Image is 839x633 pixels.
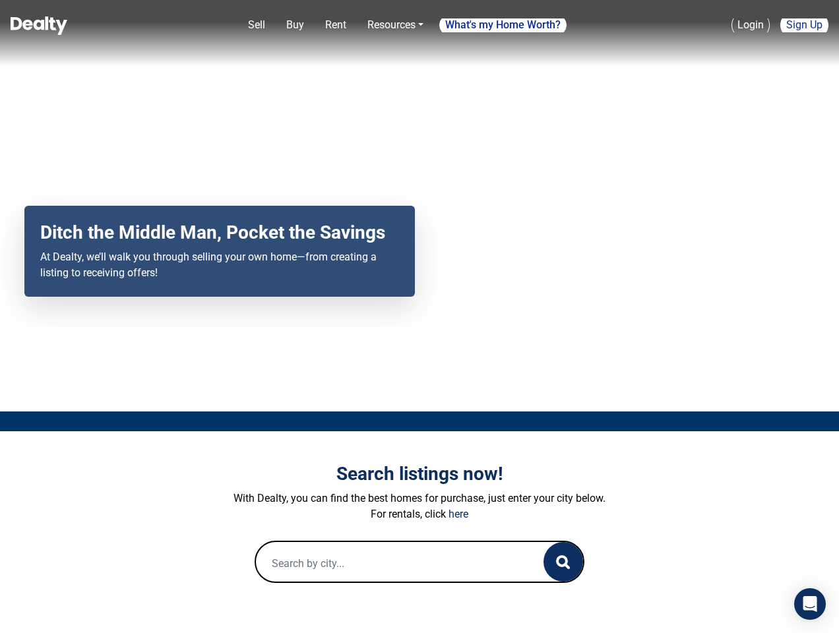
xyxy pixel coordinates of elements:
[11,16,67,35] img: Dealty - Buy, Sell & Rent Homes
[243,12,270,38] a: Sell
[362,12,429,38] a: Resources
[780,11,828,39] a: Sign Up
[439,15,567,36] a: What's my Home Worth?
[40,222,399,244] h2: Ditch the Middle Man, Pocket the Savings
[449,508,468,520] a: here
[256,542,517,584] input: Search by city...
[53,506,786,522] p: For rentals, click
[53,491,786,506] p: With Dealty, you can find the best homes for purchase, just enter your city below.
[731,11,770,39] a: Login
[40,249,399,281] p: At Dealty, we’ll walk you through selling your own home—from creating a listing to receiving offers!
[320,12,352,38] a: Rent
[794,588,826,620] div: Open Intercom Messenger
[281,12,309,38] a: Buy
[53,463,786,485] h3: Search listings now!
